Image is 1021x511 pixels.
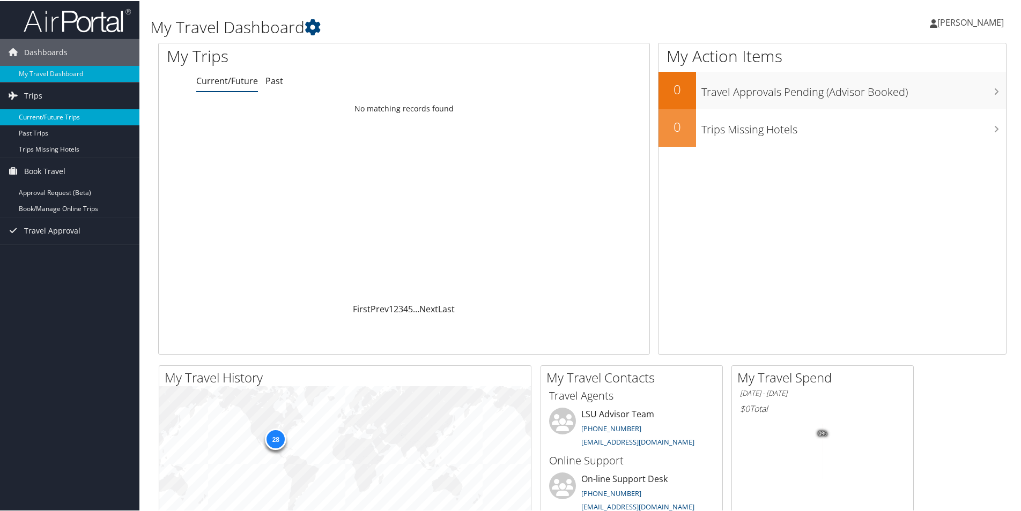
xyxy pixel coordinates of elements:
[544,407,720,450] li: LSU Advisor Team
[24,38,68,65] span: Dashboards
[659,117,696,135] h2: 0
[740,402,750,414] span: $0
[581,436,694,446] a: [EMAIL_ADDRESS][DOMAIN_NAME]
[167,44,437,66] h1: My Trips
[546,367,722,386] h2: My Travel Contacts
[737,367,913,386] h2: My Travel Spend
[24,81,42,108] span: Trips
[408,302,413,314] a: 5
[265,74,283,86] a: Past
[549,452,714,467] h3: Online Support
[24,157,65,184] span: Book Travel
[701,116,1006,136] h3: Trips Missing Hotels
[196,74,258,86] a: Current/Future
[413,302,419,314] span: …
[740,387,905,397] h6: [DATE] - [DATE]
[659,71,1006,108] a: 0Travel Approvals Pending (Advisor Booked)
[24,7,131,32] img: airportal-logo.png
[740,402,905,414] h6: Total
[24,216,80,243] span: Travel Approval
[398,302,403,314] a: 3
[371,302,389,314] a: Prev
[581,487,641,497] a: [PHONE_NUMBER]
[581,423,641,432] a: [PHONE_NUMBER]
[265,427,286,449] div: 28
[659,108,1006,146] a: 0Trips Missing Hotels
[159,98,649,117] td: No matching records found
[165,367,531,386] h2: My Travel History
[549,387,714,402] h3: Travel Agents
[394,302,398,314] a: 2
[403,302,408,314] a: 4
[581,501,694,510] a: [EMAIL_ADDRESS][DOMAIN_NAME]
[150,15,727,37] h1: My Travel Dashboard
[818,430,827,436] tspan: 0%
[930,5,1015,37] a: [PERSON_NAME]
[389,302,394,314] a: 1
[438,302,455,314] a: Last
[659,44,1006,66] h1: My Action Items
[419,302,438,314] a: Next
[353,302,371,314] a: First
[937,16,1004,27] span: [PERSON_NAME]
[701,78,1006,99] h3: Travel Approvals Pending (Advisor Booked)
[659,79,696,97] h2: 0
